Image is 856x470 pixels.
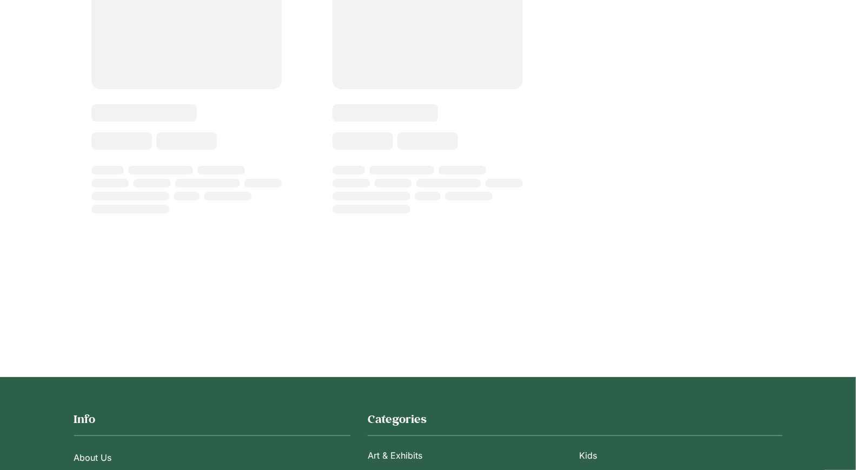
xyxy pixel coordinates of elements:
a: Art & Exhibits [368,445,570,466]
a: Kids [579,445,782,466]
a: About Us [74,447,350,468]
h2: Categories [368,412,782,427]
h2: Info [74,412,350,427]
